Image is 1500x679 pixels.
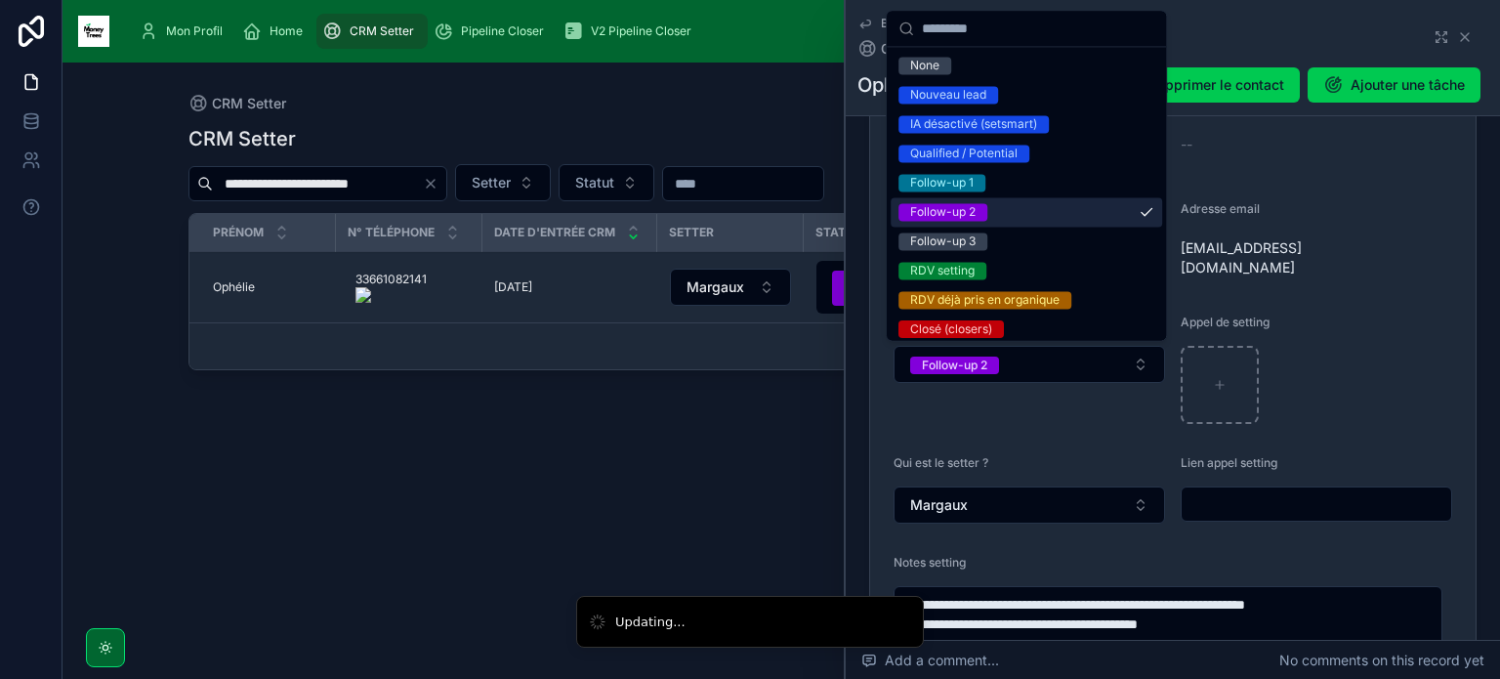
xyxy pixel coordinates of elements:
a: Mon Profil [133,14,236,49]
button: Supprimer le contact [1105,67,1300,103]
a: 33661082141 [348,264,471,311]
a: Select Button [669,268,792,307]
span: Supprimer le contact [1148,75,1284,95]
div: Nouveau lead [910,86,986,104]
span: Lien appel setting [1181,455,1277,470]
div: None [910,57,939,74]
span: Prénom [213,225,264,240]
button: Ajouter une tâche [1308,67,1480,103]
button: Select Button [816,261,943,314]
button: Select Button [455,164,551,201]
a: CRM Setter [188,94,286,113]
span: Back to CRM Setter [881,16,990,31]
span: Margaux [910,495,968,515]
a: CRM Setter [857,39,955,59]
div: scrollable content [125,10,1422,53]
span: Adresse email [1181,201,1260,216]
span: [DATE] [494,279,532,295]
a: Back to CRM Setter [857,16,990,31]
span: N° Téléphone [348,225,435,240]
span: Date d'entrée CRM [494,225,615,240]
span: Setter [669,225,714,240]
span: CRM Setter [881,39,955,59]
div: IA désactivé (setsmart) [910,115,1037,133]
span: Statut du lead [815,225,917,240]
span: Notes setting [894,555,966,570]
a: Ophélie [213,279,324,295]
span: CRM Setter [350,23,414,39]
span: Statut [575,173,614,192]
span: Add a comment... [861,651,999,670]
div: Qualified / Potential [910,145,1018,162]
button: Select Button [894,346,1165,383]
span: Home [270,23,303,39]
button: Select Button [670,269,791,306]
a: Home [236,14,316,49]
div: Follow-up 2 [910,203,976,221]
button: Select Button [894,487,1165,524]
a: V2 Pipeline Closer [558,14,705,49]
img: App logo [78,16,109,47]
span: Ophélie [213,279,255,295]
span: Setter [472,173,511,192]
div: Follow-up 2 [922,357,987,374]
button: Select Button [559,164,654,201]
div: RDV déjà pris en organique [910,291,1060,309]
div: RDV setting [910,262,975,279]
div: Follow-up 3 [910,233,976,250]
div: Follow-up 1 [910,174,974,191]
span: V2 Pipeline Closer [591,23,691,39]
span: Ajouter une tâche [1351,75,1465,95]
h1: CRM Setter [188,125,296,152]
span: Qui est le setter ? [894,455,988,470]
a: [DATE] [494,279,646,295]
span: Appel de setting [1181,315,1270,329]
span: Margaux [687,277,744,297]
h1: Ophélie [857,71,929,99]
span: [EMAIL_ADDRESS][DOMAIN_NAME] [1181,238,1356,277]
a: CRM Setter [316,14,428,49]
span: -- [1181,135,1192,154]
a: Pipeline Closer [428,14,558,49]
a: Select Button [815,260,944,315]
img: actions-icon.png [355,287,427,303]
onoff-telecom-ce-phone-number-wrapper: 33661082141 [355,272,427,286]
span: CRM Setter [212,94,286,113]
div: Updating... [615,613,686,632]
span: Pipeline Closer [461,23,544,39]
div: Closé (closers) [910,320,992,338]
button: Clear [423,176,446,191]
div: Suggestions [887,47,1166,340]
span: Mon Profil [166,23,223,39]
